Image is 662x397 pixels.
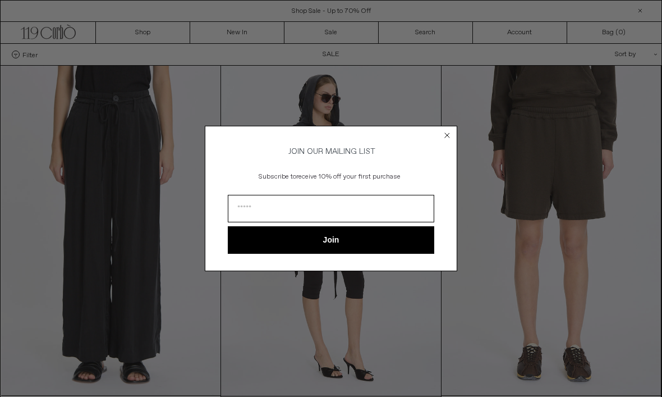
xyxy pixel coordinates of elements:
span: JOIN OUR MAILING LIST [287,147,375,157]
input: Email [228,195,434,222]
span: receive 10% off your first purchase [296,172,401,181]
button: Close dialog [442,130,453,141]
button: Join [228,226,434,254]
span: Subscribe to [259,172,296,181]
